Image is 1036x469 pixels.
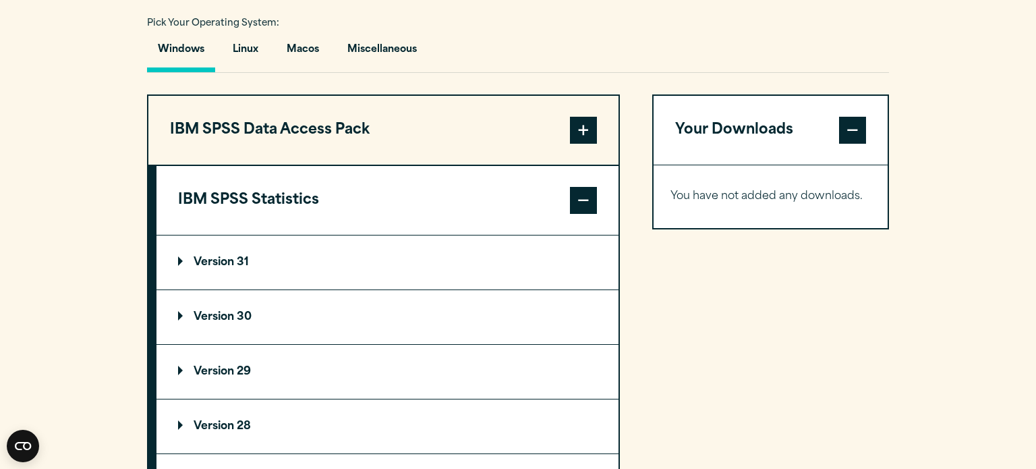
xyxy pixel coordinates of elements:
[178,421,251,432] p: Version 28
[670,187,871,206] p: You have not added any downloads.
[156,345,618,399] summary: Version 29
[178,312,252,323] p: Version 30
[178,366,251,377] p: Version 29
[654,165,888,228] div: Your Downloads
[156,399,618,453] summary: Version 28
[7,430,39,462] button: Open CMP widget
[337,34,428,72] button: Miscellaneous
[276,34,330,72] button: Macos
[156,166,618,235] button: IBM SPSS Statistics
[147,34,215,72] button: Windows
[178,257,249,268] p: Version 31
[148,96,618,165] button: IBM SPSS Data Access Pack
[654,96,888,165] button: Your Downloads
[147,19,279,28] span: Pick Your Operating System:
[156,290,618,344] summary: Version 30
[156,236,618,289] summary: Version 31
[222,34,269,72] button: Linux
